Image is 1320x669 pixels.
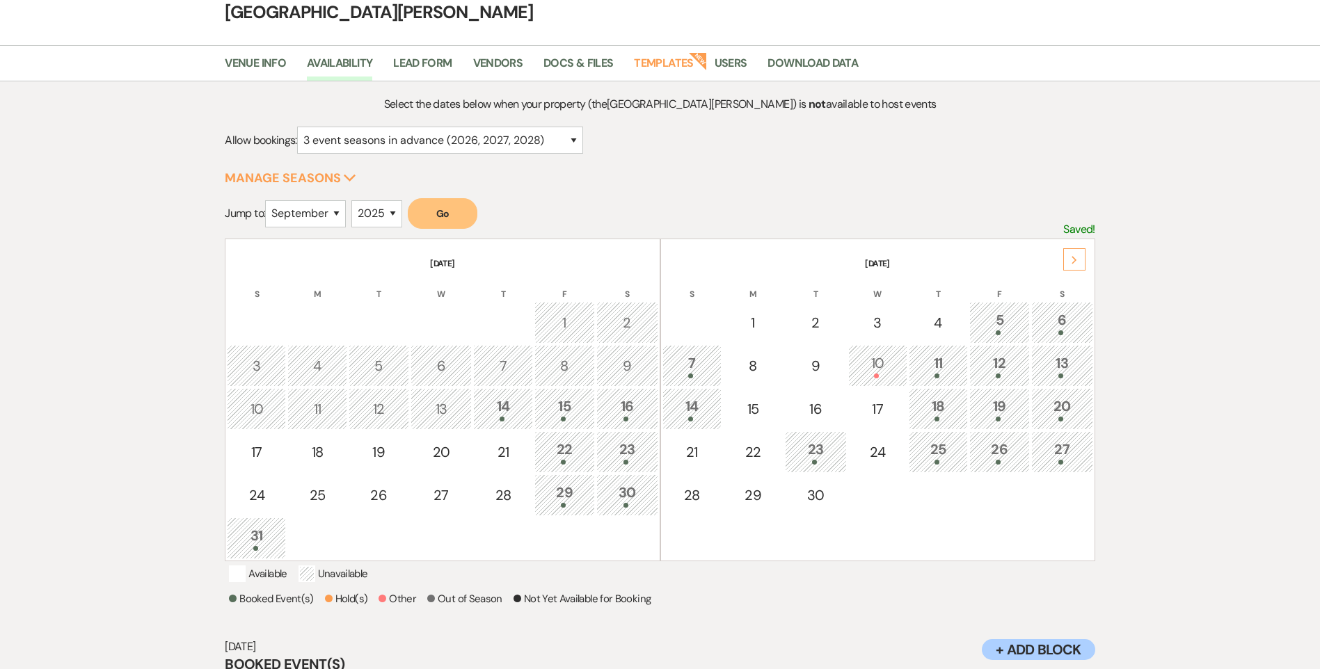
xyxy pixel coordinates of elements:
[229,565,287,582] p: Available
[356,398,401,419] div: 12
[856,442,900,462] div: 24
[785,271,847,300] th: T
[325,590,368,607] p: Hold(s)
[1039,353,1086,378] div: 13
[295,398,339,419] div: 11
[670,353,714,378] div: 7
[604,482,651,508] div: 30
[393,54,452,81] a: Lead Form
[1031,271,1093,300] th: S
[234,525,278,551] div: 31
[295,485,339,506] div: 25
[856,398,900,419] div: 17
[349,271,409,300] th: T
[809,97,826,111] strong: not
[356,355,401,376] div: 5
[909,271,968,300] th: T
[225,54,286,81] a: Venue Info
[514,590,651,607] p: Not Yet Available for Booking
[662,271,722,300] th: S
[731,355,776,376] div: 8
[227,241,658,270] th: [DATE]
[916,439,960,465] div: 25
[481,355,525,376] div: 7
[1039,396,1086,421] div: 20
[225,639,1095,654] h6: [DATE]
[916,312,960,333] div: 4
[856,312,900,333] div: 3
[299,565,368,582] p: Unavailable
[916,396,960,421] div: 18
[379,590,416,607] p: Other
[229,590,313,607] p: Booked Event(s)
[715,54,747,81] a: Users
[670,485,714,506] div: 28
[473,54,523,81] a: Vendors
[411,271,472,300] th: W
[604,355,651,376] div: 9
[670,442,714,462] div: 21
[287,271,347,300] th: M
[234,442,278,462] div: 17
[534,271,595,300] th: F
[731,442,776,462] div: 22
[234,485,278,506] div: 24
[427,590,502,607] p: Out of Season
[542,312,587,333] div: 1
[969,271,1030,300] th: F
[977,396,1022,421] div: 19
[662,241,1093,270] th: [DATE]
[731,485,776,506] div: 29
[334,95,987,113] p: Select the dates below when your property (the [GEOGRAPHIC_DATA][PERSON_NAME] ) is available to h...
[977,439,1022,465] div: 26
[856,353,900,378] div: 10
[670,396,714,421] div: 14
[793,485,839,506] div: 30
[418,355,465,376] div: 6
[227,271,286,300] th: S
[768,54,858,81] a: Download Data
[356,485,401,506] div: 26
[225,206,265,220] span: Jump to:
[542,396,587,421] div: 15
[688,51,708,70] strong: New
[542,482,587,508] div: 29
[723,271,784,300] th: M
[604,439,651,465] div: 23
[848,271,907,300] th: W
[234,355,278,376] div: 3
[418,442,465,462] div: 20
[1039,439,1086,465] div: 27
[542,439,587,465] div: 22
[793,398,839,419] div: 16
[295,355,339,376] div: 4
[408,198,477,229] button: Go
[356,442,401,462] div: 19
[977,353,1022,378] div: 12
[481,485,525,506] div: 28
[793,312,839,333] div: 2
[225,172,356,184] button: Manage Seasons
[916,353,960,378] div: 11
[481,442,525,462] div: 21
[1063,220,1095,239] p: Saved!
[1039,309,1086,335] div: 6
[307,54,372,81] a: Availability
[542,355,587,376] div: 8
[977,309,1022,335] div: 5
[793,355,839,376] div: 9
[418,398,465,419] div: 13
[982,639,1095,660] button: + Add Block
[481,396,525,421] div: 14
[634,54,693,81] a: Templates
[418,485,465,506] div: 27
[295,442,339,462] div: 18
[473,271,532,300] th: T
[731,312,776,333] div: 1
[596,271,658,300] th: S
[793,439,839,465] div: 23
[543,54,613,81] a: Docs & Files
[731,398,776,419] div: 15
[604,396,651,421] div: 16
[225,133,296,147] span: Allow bookings:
